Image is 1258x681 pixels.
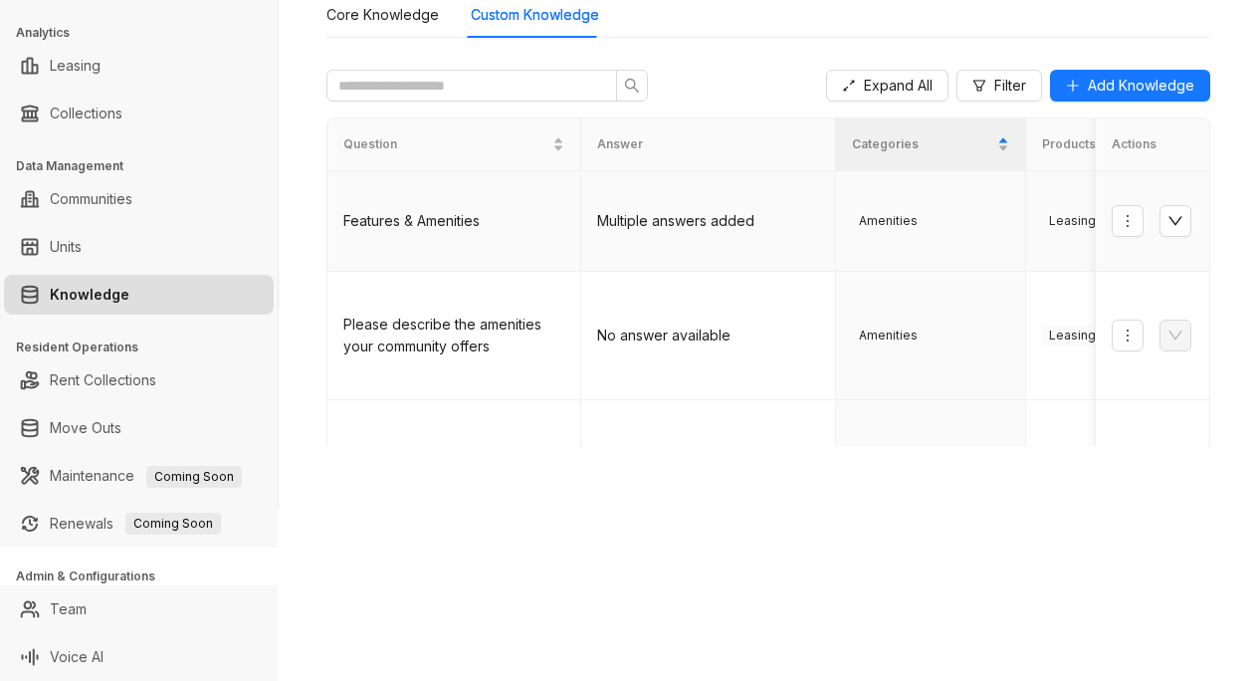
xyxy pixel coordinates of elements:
span: Coming Soon [125,513,221,535]
li: Units [4,227,274,267]
li: Team [4,589,274,629]
li: Rent Collections [4,360,274,400]
span: expand-alt [842,79,856,93]
td: No answer available [581,272,835,400]
a: Team [50,589,87,629]
li: Maintenance [4,456,274,496]
h3: Admin & Configurations [16,567,278,585]
button: Expand All [826,70,948,102]
h3: Analytics [16,24,278,42]
li: Voice AI [4,637,274,677]
button: Add Knowledge [1050,70,1210,102]
span: Filter [994,75,1026,97]
span: Products [1042,135,1183,154]
div: Custom Knowledge [471,4,599,26]
div: Core Knowledge [326,4,439,26]
td: Multiple answers added [581,171,835,272]
a: Units [50,227,82,267]
th: Question [327,118,581,171]
a: Communities [50,179,132,219]
div: Please describe the amenities your community offers [343,314,564,357]
li: Move Outs [4,408,274,448]
span: Add Knowledge [1088,75,1194,97]
span: Amenities [852,326,925,345]
a: Collections [50,94,122,133]
button: Filter [956,70,1042,102]
th: Actions [1096,118,1210,171]
h3: Data Management [16,157,278,175]
a: Move Outs [50,408,121,448]
span: Leasing [1042,326,1103,345]
li: Collections [4,94,274,133]
td: Multiple answers added [581,400,835,529]
span: Coming Soon [146,466,242,488]
span: Question [343,135,548,154]
a: Knowledge [50,275,129,315]
li: Knowledge [4,275,274,315]
li: Leasing [4,46,274,86]
span: down [1167,213,1183,229]
a: Voice AI [50,637,104,677]
span: more [1120,213,1136,229]
span: Amenities [852,211,925,231]
a: Rent Collections [50,360,156,400]
a: RenewalsComing Soon [50,504,221,544]
th: Answer [581,118,835,171]
span: filter [972,79,986,93]
li: Communities [4,179,274,219]
li: Renewals [4,504,274,544]
span: Expand All [864,75,933,97]
div: Features & Amenities [343,210,564,232]
span: Leasing [1042,211,1103,231]
span: search [624,78,640,94]
h3: Resident Operations [16,339,278,356]
a: Leasing [50,46,101,86]
span: more [1120,328,1136,343]
span: Categories [852,135,993,154]
span: plus [1066,79,1080,93]
th: Products [1026,118,1216,171]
